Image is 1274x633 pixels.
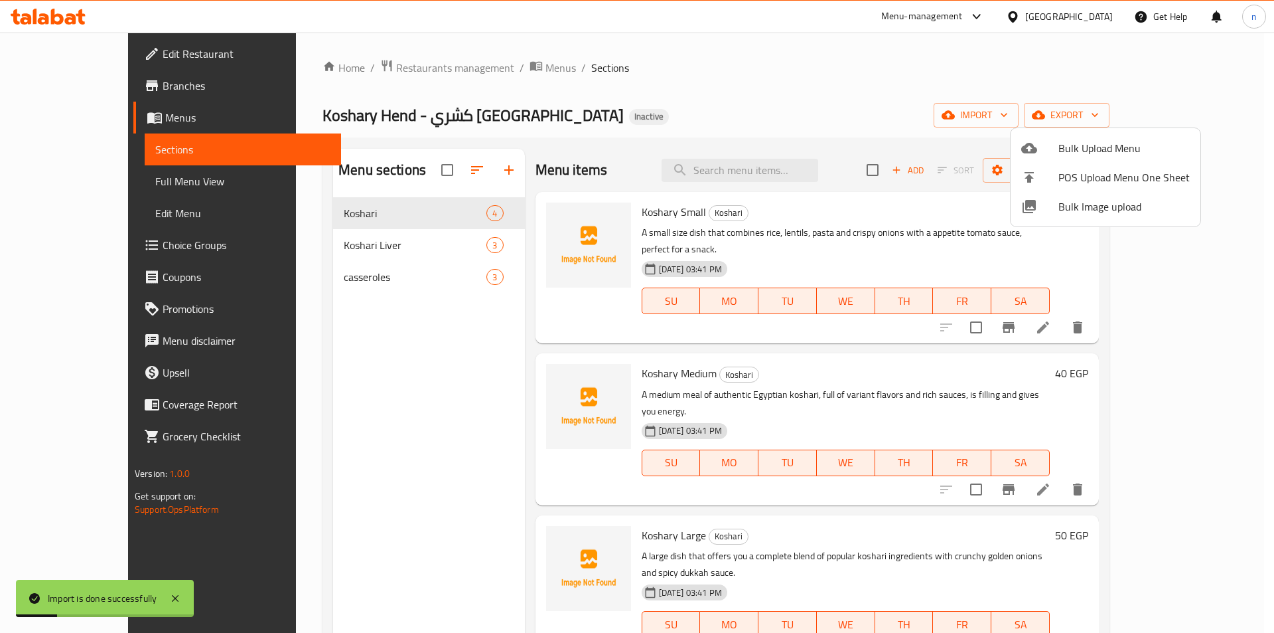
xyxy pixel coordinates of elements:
[1011,134,1200,163] li: Upload bulk menu
[1058,140,1190,156] span: Bulk Upload Menu
[1011,163,1200,192] li: POS Upload Menu One Sheet
[1058,199,1190,215] span: Bulk Image upload
[48,591,157,606] div: Import is done successfully
[1058,169,1190,185] span: POS Upload Menu One Sheet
